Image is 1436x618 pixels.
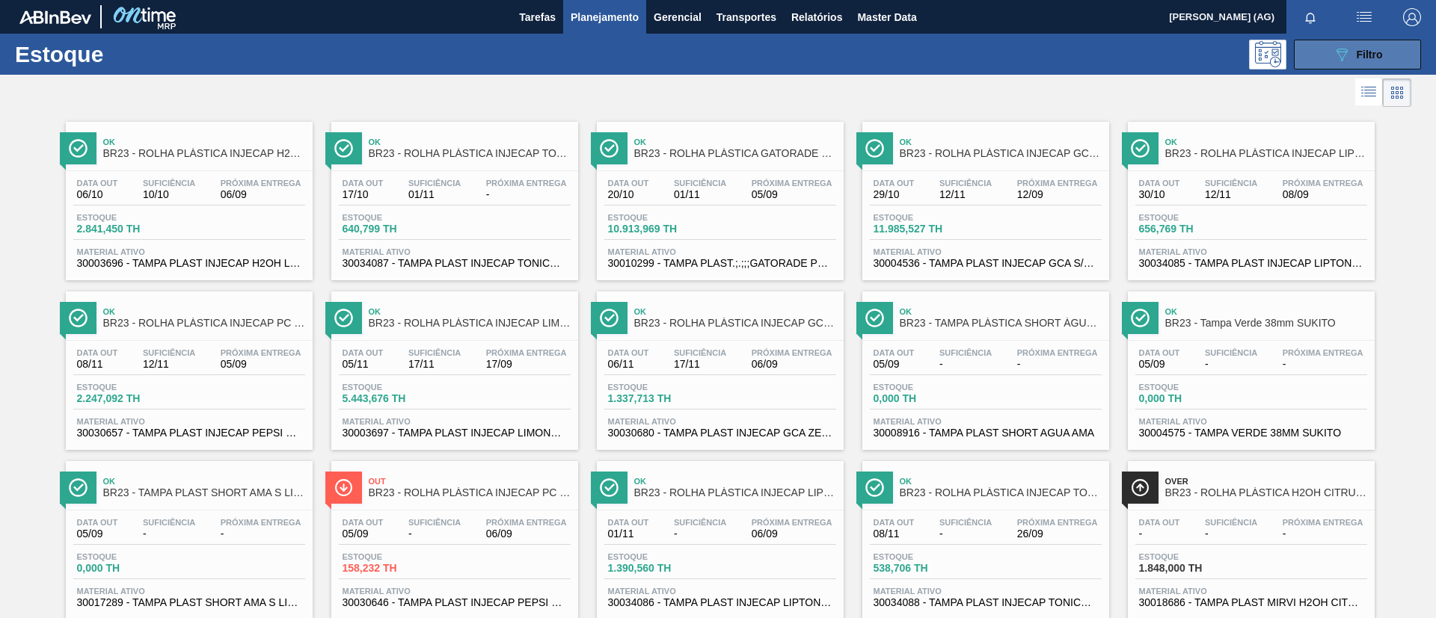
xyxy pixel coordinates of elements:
[874,247,1098,256] span: Material ativo
[77,213,182,222] span: Estoque
[1283,348,1363,357] span: Próxima Entrega
[608,359,649,370] span: 06/11
[900,137,1102,146] span: Ok
[343,563,447,574] span: 158,232 TH
[874,223,978,235] span: 11.985,527 TH
[634,477,836,486] span: Ok
[1205,528,1257,540] span: -
[343,189,384,200] span: 17/10
[900,318,1102,329] span: BR23 - TAMPA PLÁSTICA SHORT ÁGUA AMA
[369,307,571,316] span: Ok
[1139,518,1180,527] span: Data out
[1017,348,1098,357] span: Próxima Entrega
[334,309,353,327] img: Ícone
[1355,8,1373,26] img: userActions
[221,348,301,357] span: Próxima Entrega
[674,189,726,200] span: 01/11
[752,348,832,357] span: Próxima Entrega
[143,189,195,200] span: 10/10
[1017,359,1098,370] span: -
[874,528,915,540] span: 08/11
[586,111,851,280] a: ÍconeOkBR23 - ROLHA PLÁSTICA GATORADE NORMALData out20/10Suficiência01/11Próxima Entrega05/09Esto...
[752,528,832,540] span: 06/09
[608,247,832,256] span: Material ativo
[939,518,992,527] span: Suficiência
[1139,247,1363,256] span: Material ativo
[939,348,992,357] span: Suficiência
[69,478,88,497] img: Ícone
[77,518,118,527] span: Data out
[1383,78,1411,107] div: Visão em Cards
[77,427,301,439] span: 30030657 - TAMPA PLAST INJECAP PEPSI NIV24
[486,359,567,370] span: 17/09
[343,179,384,188] span: Data out
[874,552,978,561] span: Estoque
[874,189,915,200] span: 29/10
[320,280,586,450] a: ÍconeOkBR23 - ROLHA PLÁSTICA INJECAP LIMONETO SHORTData out05/11Suficiência17/11Próxima Entrega17...
[674,528,726,540] span: -
[343,359,384,370] span: 05/11
[77,417,301,426] span: Material ativo
[1139,383,1244,392] span: Estoque
[343,393,447,404] span: 5.443,676 TH
[69,309,88,327] img: Ícone
[1117,111,1382,280] a: ÍconeOkBR23 - ROLHA PLÁSTICA INJECAP LIPTON SHORTData out30/10Suficiência12/11Próxima Entrega08/0...
[752,359,832,370] span: 06/09
[343,383,447,392] span: Estoque
[77,587,301,596] span: Material ativo
[103,148,305,159] span: BR23 - ROLHA PLÁSTICA INJECAP H2OH SHORT
[1139,528,1180,540] span: -
[939,179,992,188] span: Suficiência
[486,518,567,527] span: Próxima Entrega
[1205,179,1257,188] span: Suficiência
[486,189,567,200] span: -
[408,348,461,357] span: Suficiência
[343,348,384,357] span: Data out
[608,348,649,357] span: Data out
[221,359,301,370] span: 05/09
[1139,587,1363,596] span: Material ativo
[674,359,726,370] span: 17/11
[1017,189,1098,200] span: 12/09
[586,280,851,450] a: ÍconeOkBR23 - ROLHA PLÁSTICA INJECAP GCA ZERO SHORTData out06/11Suficiência17/11Próxima Entrega06...
[1139,348,1180,357] span: Data out
[865,309,884,327] img: Ícone
[343,597,567,608] span: 30030646 - TAMPA PLAST INJECAP PEPSI ZERO NIV24
[77,359,118,370] span: 08/11
[1139,417,1363,426] span: Material ativo
[1249,40,1286,69] div: Pogramando: nenhum usuário selecionado
[1205,518,1257,527] span: Suficiência
[1139,223,1244,235] span: 656,769 TH
[608,587,832,596] span: Material ativo
[634,487,836,498] span: BR23 - ROLHA PLÁSTICA INJECAP LIPTON ZERO SHORT
[221,518,301,527] span: Próxima Entrega
[408,518,461,527] span: Suficiência
[77,348,118,357] span: Data out
[874,383,978,392] span: Estoque
[103,477,305,486] span: Ok
[674,179,726,188] span: Suficiência
[369,137,571,146] span: Ok
[1283,528,1363,540] span: -
[486,348,567,357] span: Próxima Entrega
[608,383,713,392] span: Estoque
[1283,189,1363,200] span: 08/09
[77,563,182,574] span: 0,000 TH
[634,148,836,159] span: BR23 - ROLHA PLÁSTICA GATORADE NORMAL
[77,552,182,561] span: Estoque
[900,307,1102,316] span: Ok
[1139,258,1363,269] span: 30034085 - TAMPA PLAST INJECAP LIPTON S/LINER
[1165,487,1367,498] span: BR23 - ROLHA PLÁSTICA H2OH CITRUS SHORT S/ LINER
[221,179,301,188] span: Próxima Entrega
[408,179,461,188] span: Suficiência
[634,307,836,316] span: Ok
[1017,518,1098,527] span: Próxima Entrega
[1283,179,1363,188] span: Próxima Entrega
[939,189,992,200] span: 12/11
[608,518,649,527] span: Data out
[851,111,1117,280] a: ÍconeOkBR23 - ROLHA PLÁSTICA INJECAP GCA SHORTData out29/10Suficiência12/11Próxima Entrega12/09Es...
[1205,348,1257,357] span: Suficiência
[334,478,353,497] img: Ícone
[408,528,461,540] span: -
[143,518,195,527] span: Suficiência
